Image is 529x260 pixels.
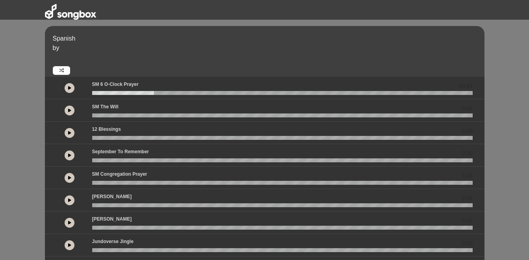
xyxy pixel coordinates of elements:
[92,215,132,223] p: [PERSON_NAME]
[462,172,472,180] span: 0.00
[92,193,132,200] p: [PERSON_NAME]
[462,127,472,135] span: 0.00
[462,194,472,202] span: 0.00
[462,217,472,225] span: 0.00
[92,103,119,110] p: SM The Will
[92,238,134,245] p: Jundoverse Jingle
[92,148,149,155] p: September to Remember
[92,81,139,88] p: SM 6 o-clock prayer
[462,104,472,113] span: 0.00
[92,171,147,178] p: SM Congregation Prayer
[462,239,472,247] span: 0.00
[53,34,483,43] p: Spanish
[53,45,59,51] span: by
[92,126,121,133] p: 12 Blessings
[462,149,472,158] span: 0.00
[458,82,472,90] span: 00:43
[45,4,96,20] img: songbox-logo-white.png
